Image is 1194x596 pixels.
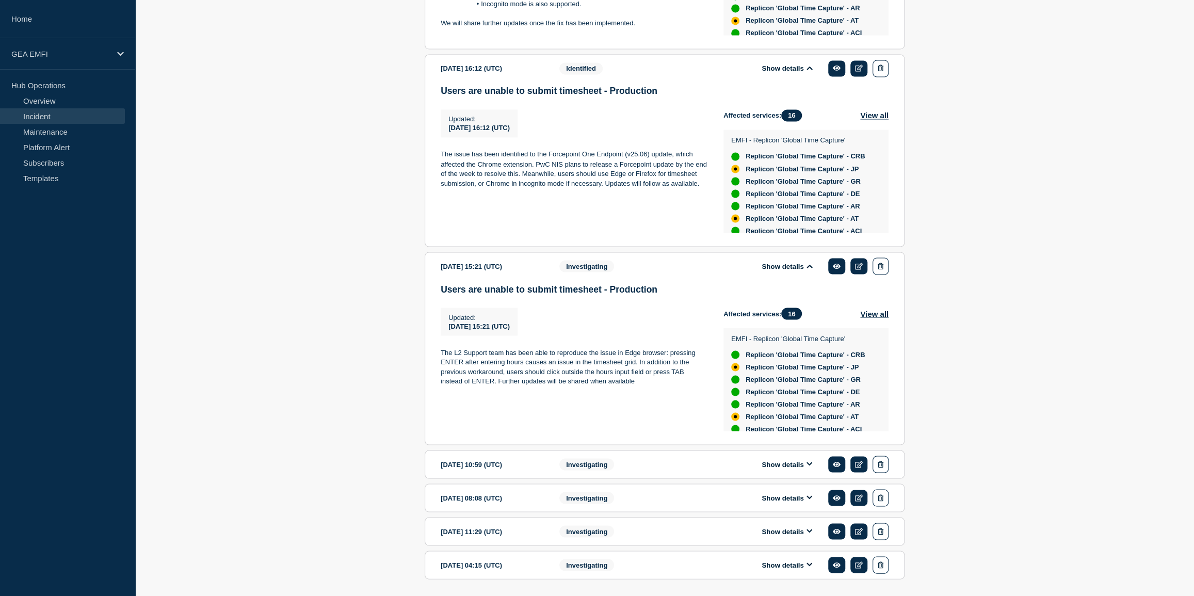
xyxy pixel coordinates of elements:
div: up [731,177,739,185]
button: Show details [759,527,815,536]
p: EMFI - Replicon 'Global Time Capture' [731,334,878,342]
span: Replicon 'Global Time Capture' - ACI [746,227,862,235]
span: Investigating [559,260,614,272]
button: View all [860,308,889,319]
div: up [731,227,739,235]
span: Replicon 'Global Time Capture' - AR [746,202,860,210]
div: up [731,189,739,198]
button: Show details [759,493,815,502]
p: GEA EMFI [11,50,110,58]
span: Replicon 'Global Time Capture' - JP [746,363,859,371]
span: Replicon 'Global Time Capture' - AT [746,214,859,222]
span: Replicon 'Global Time Capture' - JP [746,165,859,173]
div: up [731,400,739,408]
div: [DATE] 15:21 (UTC) [441,257,544,275]
div: [DATE] 10:59 (UTC) [441,456,544,473]
div: up [731,29,739,37]
button: Show details [759,262,815,270]
div: up [731,425,739,433]
span: Replicon 'Global Time Capture' - AT [746,412,859,421]
p: EMFI - Replicon 'Global Time Capture' [731,136,878,144]
p: The L2 Support team has been able to reproduce the issue in Edge browser: pressing ENTER after en... [441,348,707,386]
span: Replicon 'Global Time Capture' - CRB [746,350,865,359]
span: 16 [781,308,802,319]
span: 16 [781,109,802,121]
div: up [731,375,739,383]
span: Replicon 'Global Time Capture' - AT [746,17,859,25]
p: Updated : [448,313,510,321]
div: [DATE] 04:15 (UTC) [441,556,544,573]
button: Show details [759,460,815,469]
div: up [731,202,739,210]
p: We will share further updates once the fix has been implemented. [441,19,707,28]
span: Investigating [559,458,614,470]
div: up [731,4,739,12]
div: [DATE] 16:12 (UTC) [441,60,544,77]
span: Affected services: [723,109,807,121]
p: The issue has been identified to the Forcepoint One Endpoint (v25.06) update, which affected the ... [441,150,707,188]
span: Replicon 'Global Time Capture' - DE [746,189,860,198]
span: Affected services: [723,308,807,319]
p: Updated : [448,115,510,123]
div: up [731,350,739,359]
div: affected [731,165,739,173]
span: Investigating [559,559,614,571]
span: Replicon 'Global Time Capture' - GR [746,375,861,383]
span: [DATE] 15:21 (UTC) [448,322,510,330]
span: Replicon 'Global Time Capture' - GR [746,177,861,185]
h3: Users are unable to submit timesheet - Production [441,86,889,96]
div: affected [731,17,739,25]
span: Replicon 'Global Time Capture' - ACI [746,29,862,37]
div: affected [731,363,739,371]
span: Replicon 'Global Time Capture' - CRB [746,152,865,160]
span: Replicon 'Global Time Capture' - AR [746,4,860,12]
span: Identified [559,62,603,74]
div: [DATE] 11:29 (UTC) [441,523,544,540]
button: View all [860,109,889,121]
span: Investigating [559,492,614,504]
h3: Users are unable to submit timesheet - Production [441,284,889,295]
span: [DATE] 16:12 (UTC) [448,124,510,132]
span: Replicon 'Global Time Capture' - AR [746,400,860,408]
span: Investigating [559,525,614,537]
span: Replicon 'Global Time Capture' - ACI [746,425,862,433]
div: [DATE] 08:08 (UTC) [441,489,544,506]
button: Show details [759,560,815,569]
div: affected [731,412,739,421]
button: Show details [759,64,815,73]
div: up [731,388,739,396]
span: Replicon 'Global Time Capture' - DE [746,388,860,396]
div: up [731,152,739,160]
div: affected [731,214,739,222]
